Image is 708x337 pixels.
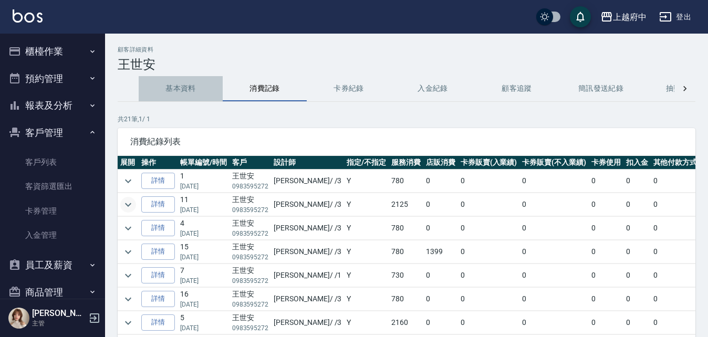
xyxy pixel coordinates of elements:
td: 0 [651,264,700,287]
td: 780 [389,170,423,193]
td: 0 [651,193,700,216]
td: 王世安 [230,240,272,264]
th: 展開 [118,156,139,170]
h5: [PERSON_NAME] [32,308,86,319]
td: 0 [589,311,623,334]
button: 員工及薪資 [4,251,101,279]
a: 詳情 [141,196,175,213]
button: 顧客追蹤 [475,76,559,101]
td: 0 [458,288,520,311]
td: 0 [651,217,700,240]
td: 0 [589,170,623,193]
img: Person [8,308,29,329]
td: 11 [178,193,230,216]
th: 卡券販賣(入業績) [458,156,520,170]
button: expand row [120,244,136,260]
button: 客戶管理 [4,119,101,146]
td: 780 [389,240,423,264]
p: [DATE] [180,300,227,309]
th: 店販消費 [423,156,458,170]
td: 0 [458,193,520,216]
p: 0983595272 [232,323,269,333]
td: 0 [458,311,520,334]
td: 780 [389,288,423,311]
td: Y [344,264,389,287]
td: 0 [458,217,520,240]
td: 730 [389,264,423,287]
p: 主管 [32,319,86,328]
p: [DATE] [180,229,227,238]
p: [DATE] [180,252,227,262]
th: 卡券販賣(不入業績) [519,156,589,170]
a: 詳情 [141,220,175,236]
td: 0 [623,311,651,334]
td: 0 [623,193,651,216]
button: expand row [120,291,136,307]
td: 0 [589,193,623,216]
button: 登出 [655,7,695,27]
td: 0 [458,240,520,264]
button: 報表及分析 [4,92,101,119]
p: [DATE] [180,205,227,215]
button: 入金紀錄 [391,76,475,101]
td: 王世安 [230,170,272,193]
img: Logo [13,9,43,23]
td: 0 [519,217,589,240]
button: expand row [120,268,136,283]
p: 0983595272 [232,182,269,191]
span: 消費紀錄列表 [130,136,683,147]
button: 上越府中 [596,6,651,28]
p: [DATE] [180,182,227,191]
th: 其他付款方式 [651,156,700,170]
td: 0 [423,170,458,193]
td: 0 [423,311,458,334]
button: expand row [120,173,136,189]
td: [PERSON_NAME] / /3 [271,288,344,311]
a: 詳情 [141,291,175,307]
th: 卡券使用 [589,156,623,170]
td: [PERSON_NAME] / /3 [271,240,344,264]
td: 0 [589,217,623,240]
td: 0 [589,240,623,264]
td: 0 [458,264,520,287]
td: 1399 [423,240,458,264]
td: 0 [651,170,700,193]
h3: 王世安 [118,57,695,72]
td: 0 [423,264,458,287]
td: 王世安 [230,193,272,216]
td: 15 [178,240,230,264]
td: 0 [519,240,589,264]
td: 0 [519,288,589,311]
td: 王世安 [230,288,272,311]
th: 指定/不指定 [344,156,389,170]
a: 卡券管理 [4,199,101,223]
td: Y [344,288,389,311]
a: 客資篩選匯出 [4,174,101,198]
p: 0983595272 [232,300,269,309]
td: 王世安 [230,217,272,240]
td: 0 [519,170,589,193]
td: 0 [623,170,651,193]
td: 5 [178,311,230,334]
td: 0 [423,288,458,311]
p: 共 21 筆, 1 / 1 [118,114,695,124]
button: expand row [120,197,136,213]
button: 基本資料 [139,76,223,101]
td: 0 [623,240,651,264]
td: [PERSON_NAME] / /3 [271,217,344,240]
a: 詳情 [141,173,175,189]
p: [DATE] [180,323,227,333]
td: [PERSON_NAME] / /3 [271,170,344,193]
td: 2125 [389,193,423,216]
td: 0 [651,240,700,264]
td: 0 [519,264,589,287]
td: 16 [178,288,230,311]
button: 簡訊發送紀錄 [559,76,643,101]
button: save [570,6,591,27]
button: 卡券紀錄 [307,76,391,101]
td: 4 [178,217,230,240]
td: [PERSON_NAME] / /3 [271,311,344,334]
th: 設計師 [271,156,344,170]
a: 詳情 [141,314,175,331]
td: 0 [589,288,623,311]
